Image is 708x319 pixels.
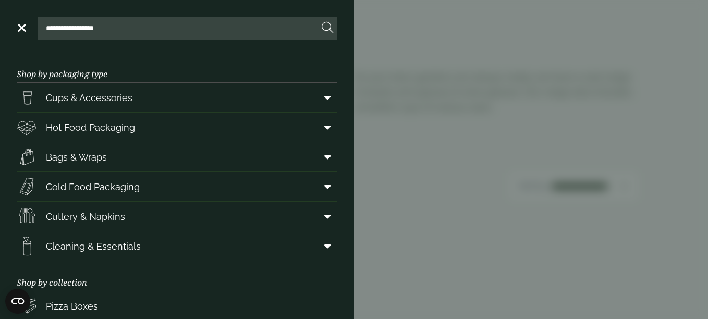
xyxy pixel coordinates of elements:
a: Cleaning & Essentials [17,231,337,261]
span: Cleaning & Essentials [46,239,141,253]
img: open-wipe.svg [17,236,38,256]
span: Cutlery & Napkins [46,210,125,224]
span: Cups & Accessories [46,91,132,105]
h3: Shop by collection [17,261,337,291]
h3: Shop by packaging type [17,53,337,83]
span: Hot Food Packaging [46,120,135,134]
a: Bags & Wraps [17,142,337,171]
a: Hot Food Packaging [17,113,337,142]
img: Deli_box.svg [17,117,38,138]
span: Cold Food Packaging [46,180,140,194]
img: Sandwich_box.svg [17,176,38,197]
img: Paper_carriers.svg [17,146,38,167]
img: PintNhalf_cup.svg [17,87,38,108]
span: Pizza Boxes [46,299,98,313]
a: Cups & Accessories [17,83,337,112]
span: Bags & Wraps [46,150,107,164]
button: Open CMP widget [5,289,30,314]
a: Cold Food Packaging [17,172,337,201]
a: Cutlery & Napkins [17,202,337,231]
img: Cutlery.svg [17,206,38,227]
